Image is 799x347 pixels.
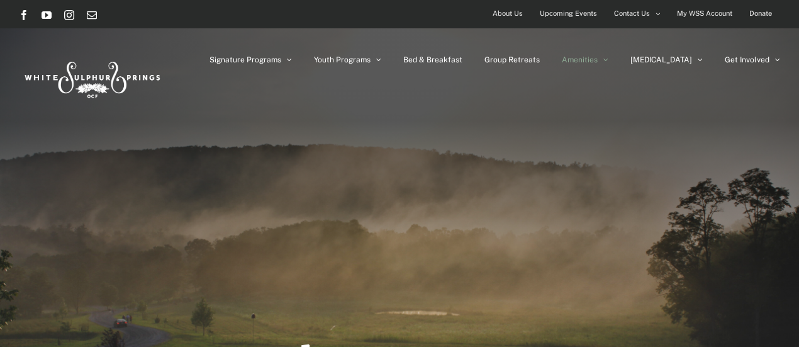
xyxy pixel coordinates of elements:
[493,4,523,23] span: About Us
[677,4,732,23] span: My WSS Account
[210,56,281,64] span: Signature Programs
[725,28,780,91] a: Get Involved
[614,4,650,23] span: Contact Us
[403,28,462,91] a: Bed & Breakfast
[64,10,74,20] a: Instagram
[210,28,292,91] a: Signature Programs
[403,56,462,64] span: Bed & Breakfast
[725,56,769,64] span: Get Involved
[484,56,540,64] span: Group Retreats
[484,28,540,91] a: Group Retreats
[42,10,52,20] a: YouTube
[749,4,772,23] span: Donate
[314,28,381,91] a: Youth Programs
[630,56,692,64] span: [MEDICAL_DATA]
[562,56,598,64] span: Amenities
[314,56,371,64] span: Youth Programs
[19,10,29,20] a: Facebook
[630,28,703,91] a: [MEDICAL_DATA]
[562,28,608,91] a: Amenities
[19,48,164,107] img: White Sulphur Springs Logo
[540,4,597,23] span: Upcoming Events
[210,28,780,91] nav: Main Menu
[87,10,97,20] a: Email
